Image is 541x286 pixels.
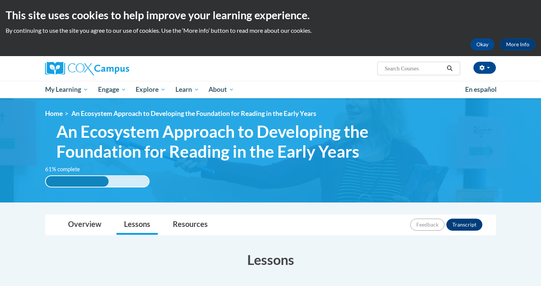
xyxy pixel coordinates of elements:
[6,8,535,23] h2: This site uses cookies to help improve your learning experience.
[46,176,109,187] div: 61% complete
[209,85,234,94] span: About
[56,122,392,161] span: An Ecosystem Approach to Developing the Foundation for Reading in the Early Years
[93,81,131,98] a: Engage
[384,64,444,73] input: Search Courses
[175,85,199,94] span: Learn
[6,26,535,35] p: By continuing to use the site you agree to our use of cookies. Use the ‘More info’ button to read...
[444,64,455,73] button: Search
[98,85,126,94] span: Engage
[473,62,496,74] button: Account Settings
[45,165,88,173] label: 61% complete
[71,110,316,117] span: An Ecosystem Approach to Developing the Foundation for Reading in the Early Years
[460,82,502,97] a: En español
[136,85,166,94] span: Explore
[60,215,109,235] a: Overview
[171,81,204,98] a: Learn
[446,219,482,231] button: Transcript
[34,81,507,98] div: Main menu
[45,110,63,117] a: Home
[410,219,444,231] button: Feedback
[45,62,188,75] a: Cox Campus
[204,81,239,98] a: About
[165,215,215,235] a: Resources
[116,215,158,235] a: Lessons
[45,85,88,94] span: My Learning
[45,250,496,269] h3: Lessons
[45,62,129,75] img: Cox Campus
[500,38,535,50] a: More Info
[470,38,494,50] button: Okay
[465,85,497,93] span: En español
[40,81,93,98] a: My Learning
[131,81,171,98] a: Explore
